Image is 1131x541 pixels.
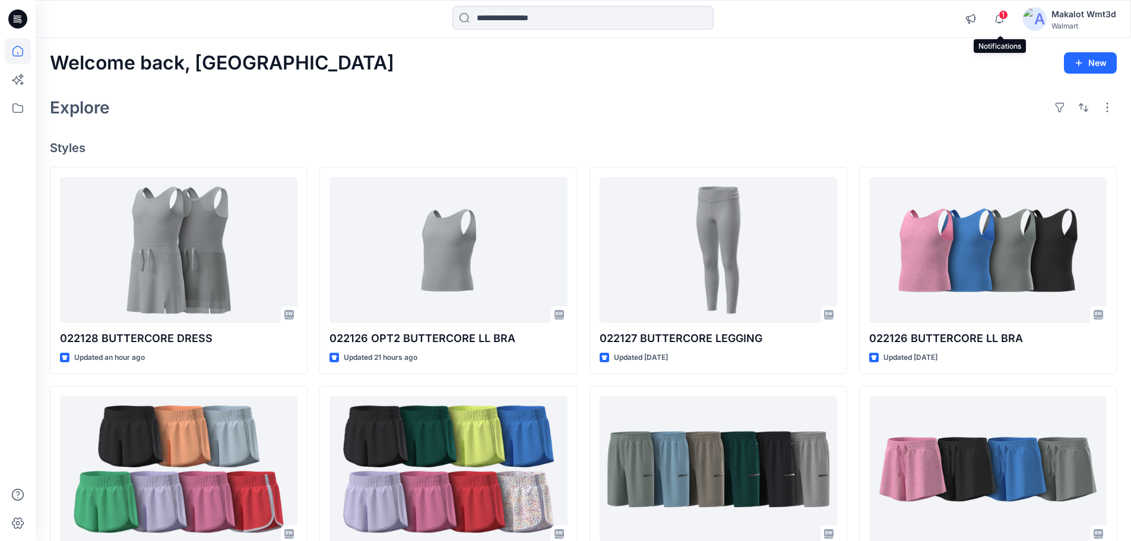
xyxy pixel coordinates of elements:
a: 022126 OPT2 BUTTERCORE LL BRA [330,177,567,324]
p: 022126 BUTTERCORE LL BRA [869,330,1107,347]
a: 022127 BUTTERCORE LEGGING [600,177,837,324]
img: avatar [1023,7,1047,31]
div: Walmart [1051,21,1116,30]
p: Updated [DATE] [883,352,937,364]
a: 022128 BUTTERCORE DRESS [60,177,297,324]
div: Makalot Wmt3d [1051,7,1116,21]
h2: Explore [50,98,110,117]
button: New [1064,52,1117,74]
h2: Welcome back, [GEOGRAPHIC_DATA] [50,52,394,74]
p: Updated an hour ago [74,352,145,364]
h4: Styles [50,141,1117,155]
p: 022127 BUTTERCORE LEGGING [600,330,837,347]
p: 022128 BUTTERCORE DRESS [60,330,297,347]
p: Updated [DATE] [614,352,668,364]
p: Updated 21 hours ago [344,352,417,364]
span: 1 [999,10,1008,20]
p: 022126 OPT2 BUTTERCORE LL BRA [330,330,567,347]
a: 022126 BUTTERCORE LL BRA [869,177,1107,324]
